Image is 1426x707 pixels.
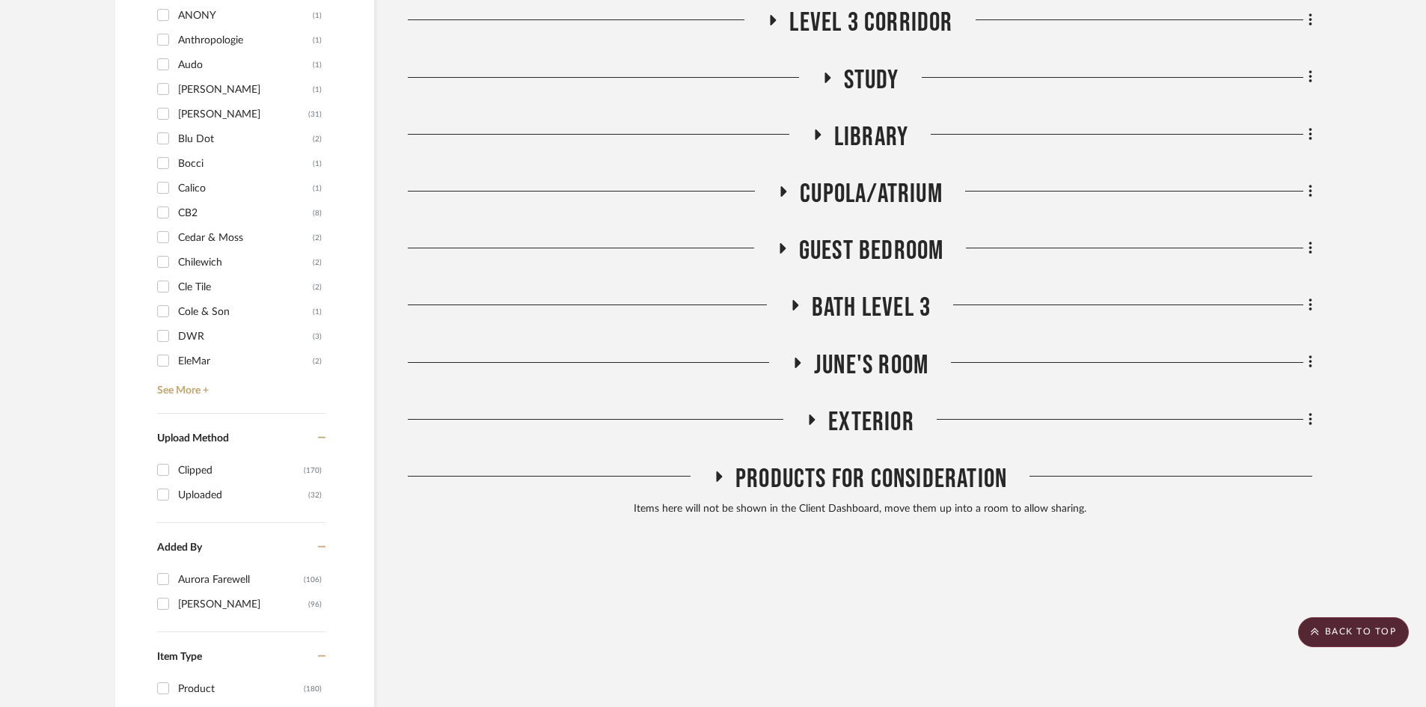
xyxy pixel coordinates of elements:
div: Anthropologie [178,28,313,52]
div: Blu Dot [178,127,313,151]
div: EleMar [178,349,313,373]
span: Guest Bedroom [799,235,944,267]
span: Added By [157,542,202,553]
div: (170) [304,459,322,483]
div: Items here will not be shown in the Client Dashboard, move them up into a room to allow sharing. [408,501,1312,518]
div: (1) [313,300,322,324]
div: (1) [313,152,322,176]
div: (2) [313,127,322,151]
div: Chilewich [178,251,313,275]
div: (8) [313,201,322,225]
div: Calico [178,177,313,201]
span: June's Room [814,349,928,382]
span: Cupola/Atrium [800,178,943,210]
span: Study [844,64,899,97]
div: (1) [313,78,322,102]
span: Library [834,121,908,153]
div: ANONY [178,4,313,28]
a: See More + [153,373,325,397]
div: Bocci [178,152,313,176]
scroll-to-top-button: BACK TO TOP [1298,617,1409,647]
div: Cle Tile [178,275,313,299]
span: Products For Consideration [735,463,1007,495]
span: Exterior [828,406,914,438]
div: (1) [313,53,322,77]
div: (1) [313,177,322,201]
div: (2) [313,349,322,373]
div: (1) [313,28,322,52]
div: [PERSON_NAME] [178,78,313,102]
div: CB2 [178,201,313,225]
div: Cole & Son [178,300,313,324]
div: Cedar & Moss [178,226,313,250]
span: Bath Level 3 [812,292,931,324]
div: (31) [308,102,322,126]
div: (32) [308,483,322,507]
div: [PERSON_NAME] [178,593,308,616]
div: (1) [313,4,322,28]
span: Item Type [157,652,202,662]
div: [PERSON_NAME] [178,102,308,126]
div: (180) [304,677,322,701]
div: Audo [178,53,313,77]
div: Aurora Farewell [178,568,304,592]
div: DWR [178,325,313,349]
div: (2) [313,226,322,250]
div: (3) [313,325,322,349]
div: Product [178,677,304,701]
div: (2) [313,275,322,299]
div: Clipped [178,459,304,483]
div: (106) [304,568,322,592]
span: Level 3 Corridor [789,7,952,39]
div: Uploaded [178,483,308,507]
div: (96) [308,593,322,616]
div: (2) [313,251,322,275]
span: Upload Method [157,433,229,444]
